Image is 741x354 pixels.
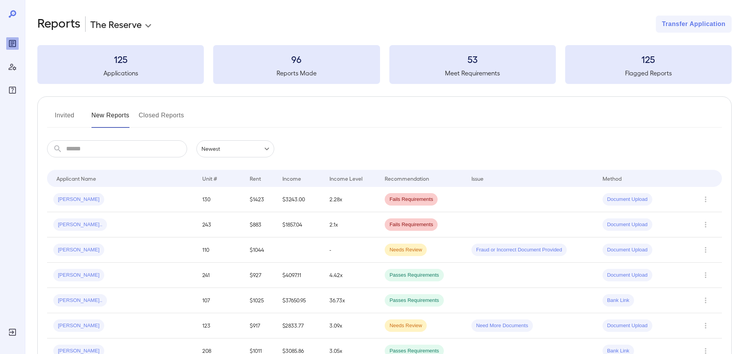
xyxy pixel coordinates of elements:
[471,322,533,330] span: Need More Documents
[603,174,622,183] div: Method
[213,53,380,65] h3: 96
[6,84,19,96] div: FAQ
[53,272,104,279] span: [PERSON_NAME]
[196,187,243,212] td: 130
[53,297,107,304] span: [PERSON_NAME]..
[565,68,732,78] h5: Flagged Reports
[471,174,484,183] div: Issue
[56,174,96,183] div: Applicant Name
[282,174,301,183] div: Income
[323,237,378,263] td: -
[37,45,732,84] summary: 125Applications96Reports Made53Meet Requirements125Flagged Reports
[699,294,712,307] button: Row Actions
[250,174,262,183] div: Rent
[6,61,19,73] div: Manage Users
[196,288,243,313] td: 107
[196,313,243,338] td: 123
[6,37,19,50] div: Reports
[603,196,652,203] span: Document Upload
[196,237,243,263] td: 110
[385,272,443,279] span: Passes Requirements
[603,272,652,279] span: Document Upload
[90,18,142,30] p: The Reserve
[243,263,276,288] td: $927
[53,246,104,254] span: [PERSON_NAME]
[47,109,82,128] button: Invited
[196,140,274,157] div: Newest
[53,322,104,330] span: [PERSON_NAME]
[323,288,378,313] td: 36.73x
[196,212,243,237] td: 243
[699,319,712,332] button: Row Actions
[213,68,380,78] h5: Reports Made
[243,187,276,212] td: $1423
[37,16,81,33] h2: Reports
[276,313,324,338] td: $2833.77
[196,263,243,288] td: 241
[37,68,204,78] h5: Applications
[389,53,556,65] h3: 53
[276,187,324,212] td: $3243.00
[565,53,732,65] h3: 125
[243,212,276,237] td: $883
[323,212,378,237] td: 2.1x
[699,218,712,231] button: Row Actions
[603,221,652,228] span: Document Upload
[389,68,556,78] h5: Meet Requirements
[603,297,634,304] span: Bank Link
[53,221,107,228] span: [PERSON_NAME]..
[243,237,276,263] td: $1044
[276,263,324,288] td: $4097.11
[323,187,378,212] td: 2.28x
[385,297,443,304] span: Passes Requirements
[656,16,732,33] button: Transfer Application
[385,196,438,203] span: Fails Requirements
[276,212,324,237] td: $1857.04
[385,322,427,330] span: Needs Review
[37,53,204,65] h3: 125
[139,109,184,128] button: Closed Reports
[91,109,130,128] button: New Reports
[243,288,276,313] td: $1025
[276,288,324,313] td: $37650.95
[323,313,378,338] td: 3.09x
[329,174,363,183] div: Income Level
[323,263,378,288] td: 4.42x
[699,269,712,281] button: Row Actions
[471,246,567,254] span: Fraud or Incorrect Document Provided
[385,174,429,183] div: Recommendation
[6,326,19,338] div: Log Out
[202,174,217,183] div: Unit #
[53,196,104,203] span: [PERSON_NAME]
[603,246,652,254] span: Document Upload
[385,221,438,228] span: Fails Requirements
[699,193,712,206] button: Row Actions
[385,246,427,254] span: Needs Review
[243,313,276,338] td: $917
[699,244,712,256] button: Row Actions
[603,322,652,330] span: Document Upload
